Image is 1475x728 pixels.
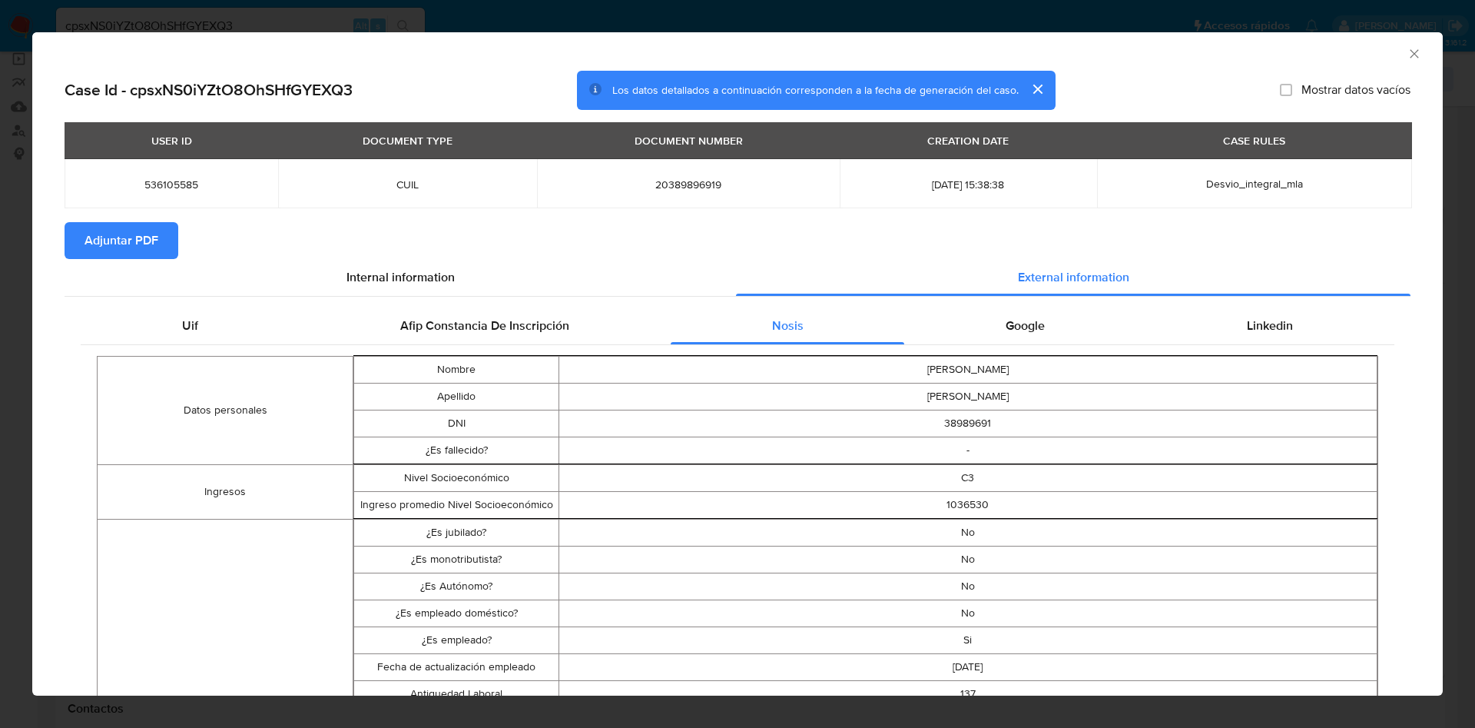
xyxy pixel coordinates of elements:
td: C3 [559,464,1377,491]
span: External information [1018,268,1129,286]
td: DNI [354,410,559,437]
td: 1036530 [559,491,1377,518]
td: 38989691 [559,410,1377,437]
span: Desvio_integral_mla [1206,176,1303,191]
span: Adjuntar PDF [85,224,158,258]
td: - [559,437,1377,464]
td: ¿Es empleado? [354,627,559,653]
td: Apellido [354,383,559,410]
button: Cerrar ventana [1407,46,1420,60]
h2: Case Id - cpsxNS0iYZtO8OhSHfGYEXQ3 [65,80,353,100]
span: Linkedin [1247,317,1293,334]
td: Ingreso promedio Nivel Socioeconómico [354,491,559,518]
td: No [559,546,1377,573]
td: [DATE] [559,653,1377,680]
td: Fecha de actualización empleado [354,653,559,680]
div: Detailed external info [81,307,1394,344]
span: Internal information [346,268,455,286]
span: CUIL [297,178,519,191]
td: No [559,519,1377,546]
button: Adjuntar PDF [65,222,178,259]
input: Mostrar datos vacíos [1280,84,1292,96]
span: Nosis [772,317,804,334]
span: Uif [182,317,198,334]
span: Mostrar datos vacíos [1301,82,1410,98]
td: No [559,573,1377,600]
td: Nivel Socioeconómico [354,464,559,491]
span: 20389896919 [555,178,821,191]
td: [PERSON_NAME] [559,356,1377,383]
span: 536105585 [83,178,260,191]
td: ¿Es Autónomo? [354,573,559,600]
div: Detailed info [65,259,1410,296]
td: Datos personales [98,356,353,464]
td: ¿Es fallecido? [354,437,559,464]
td: ¿Es empleado doméstico? [354,600,559,627]
td: Nombre [354,356,559,383]
div: CASE RULES [1214,128,1294,154]
div: CREATION DATE [918,128,1018,154]
span: Afip Constancia De Inscripción [400,317,569,334]
td: Si [559,627,1377,653]
div: DOCUMENT TYPE [353,128,462,154]
td: [PERSON_NAME] [559,383,1377,410]
td: Antiguedad Laboral [354,680,559,707]
button: cerrar [1019,71,1056,108]
span: Los datos detallados a continuación corresponden a la fecha de generación del caso. [612,82,1019,98]
span: Google [1006,317,1045,334]
td: No [559,600,1377,627]
div: DOCUMENT NUMBER [625,128,752,154]
div: closure-recommendation-modal [32,32,1443,696]
td: Ingresos [98,464,353,519]
td: 137 [559,680,1377,707]
div: USER ID [142,128,201,154]
td: ¿Es monotributista? [354,546,559,573]
td: ¿Es jubilado? [354,519,559,546]
span: [DATE] 15:38:38 [858,178,1079,191]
